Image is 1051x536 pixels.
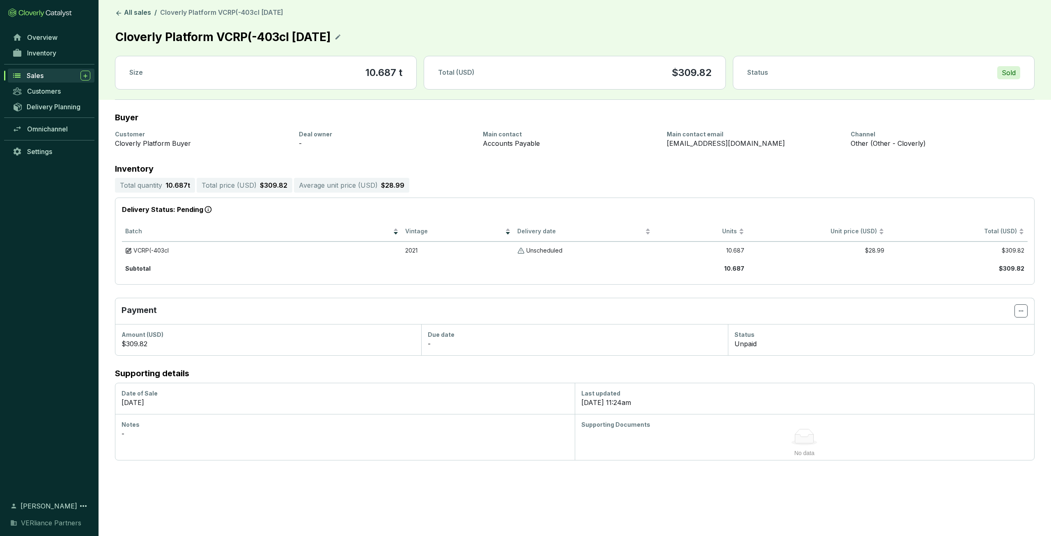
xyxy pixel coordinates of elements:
[851,130,1025,138] div: Channel
[115,28,331,46] p: Cloverly Platform VCRP(-403cl [DATE]
[27,33,57,41] span: Overview
[21,501,77,511] span: [PERSON_NAME]
[526,247,562,255] p: Unscheduled
[202,180,257,190] p: Total price ( USD )
[984,228,1017,235] span: Total (USD)
[514,222,654,242] th: Delivery date
[133,247,169,255] span: VCRP(-403cl
[122,205,1028,215] p: Delivery Status: Pending
[8,30,94,44] a: Overview
[122,398,568,407] div: [DATE]
[657,228,737,235] span: Units
[27,49,56,57] span: Inventory
[27,147,52,156] span: Settings
[115,130,289,138] div: Customer
[747,68,768,77] p: Status
[591,449,1018,458] div: No data
[122,389,568,398] div: Date of Sale
[483,130,657,138] div: Main contact
[734,331,1028,339] div: Status
[517,228,643,235] span: Delivery date
[27,125,68,133] span: Omnichannel
[299,180,378,190] p: Average unit price ( USD )
[21,518,81,528] span: VERliance Partners
[122,339,415,349] div: $309.82
[115,113,138,122] h2: Buyer
[405,228,503,235] span: Vintage
[125,228,391,235] span: Batch
[122,304,1014,317] p: Payment
[299,130,473,138] div: Deal owner
[8,122,94,136] a: Omnichannel
[483,138,657,148] div: Accounts Payable
[438,68,475,76] span: Total (USD)
[517,247,525,255] img: Unscheduled
[672,66,711,79] p: $309.82
[122,222,402,242] th: Batch
[8,100,94,113] a: Delivery Planning
[428,331,721,339] div: Due date
[365,66,402,79] section: 10.687 t
[667,138,841,148] div: [EMAIL_ADDRESS][DOMAIN_NAME]
[125,247,132,255] img: draft
[654,242,747,260] td: 10.687
[999,265,1024,272] b: $309.82
[831,228,877,235] span: Unit price (USD)
[8,69,94,83] a: Sales
[154,8,157,18] li: /
[299,138,473,148] div: -
[428,339,431,349] p: -
[402,242,514,260] td: 2021
[8,145,94,159] a: Settings
[160,8,283,16] span: Cloverly Platform VCRP(-403cl [DATE]
[381,180,404,190] p: $28.99
[888,242,1028,260] td: $309.82
[27,71,44,80] span: Sales
[125,265,151,272] b: Subtotal
[115,165,1035,173] p: Inventory
[129,68,143,77] p: Size
[734,339,757,349] p: Unpaid
[654,222,747,242] th: Units
[260,180,287,190] p: $309.82
[115,369,1035,378] h2: Supporting details
[27,103,80,111] span: Delivery Planning
[581,421,1028,429] div: Supporting Documents
[581,389,1028,398] div: Last updated
[165,180,190,190] p: 10.687 t
[402,222,514,242] th: Vintage
[122,429,568,439] div: -
[724,265,744,272] b: 10.687
[748,242,888,260] td: $28.99
[113,8,153,18] a: All sales
[8,46,94,60] a: Inventory
[122,331,163,338] span: Amount (USD)
[122,421,568,429] div: Notes
[851,138,1025,148] div: Other (Other - Cloverly)
[115,138,289,148] div: Cloverly Platform Buyer
[120,180,162,190] p: Total quantity
[8,84,94,98] a: Customers
[581,398,1028,407] div: [DATE] 11:24am
[27,87,61,95] span: Customers
[667,130,841,138] div: Main contact email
